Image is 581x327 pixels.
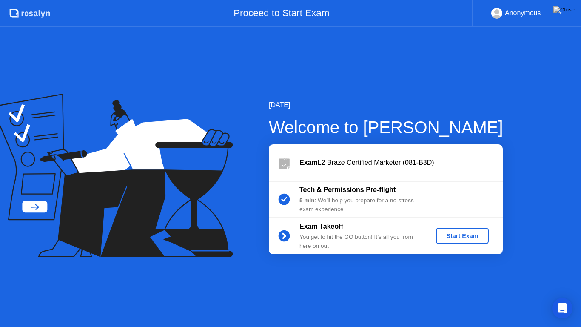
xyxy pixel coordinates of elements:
div: : We’ll help you prepare for a no-stress exam experience [299,196,422,214]
div: Open Intercom Messenger [552,298,572,318]
div: Start Exam [439,232,485,239]
b: Exam Takeoff [299,223,343,230]
img: Close [553,6,575,13]
button: Start Exam [436,228,488,244]
b: 5 min [299,197,315,204]
div: L2 Braze Certified Marketer (081-B3D) [299,158,503,168]
div: You get to hit the GO button! It’s all you from here on out [299,233,422,250]
div: [DATE] [269,100,503,110]
b: Exam [299,159,318,166]
div: Anonymous [505,8,541,19]
div: Welcome to [PERSON_NAME] [269,115,503,140]
b: Tech & Permissions Pre-flight [299,186,396,193]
